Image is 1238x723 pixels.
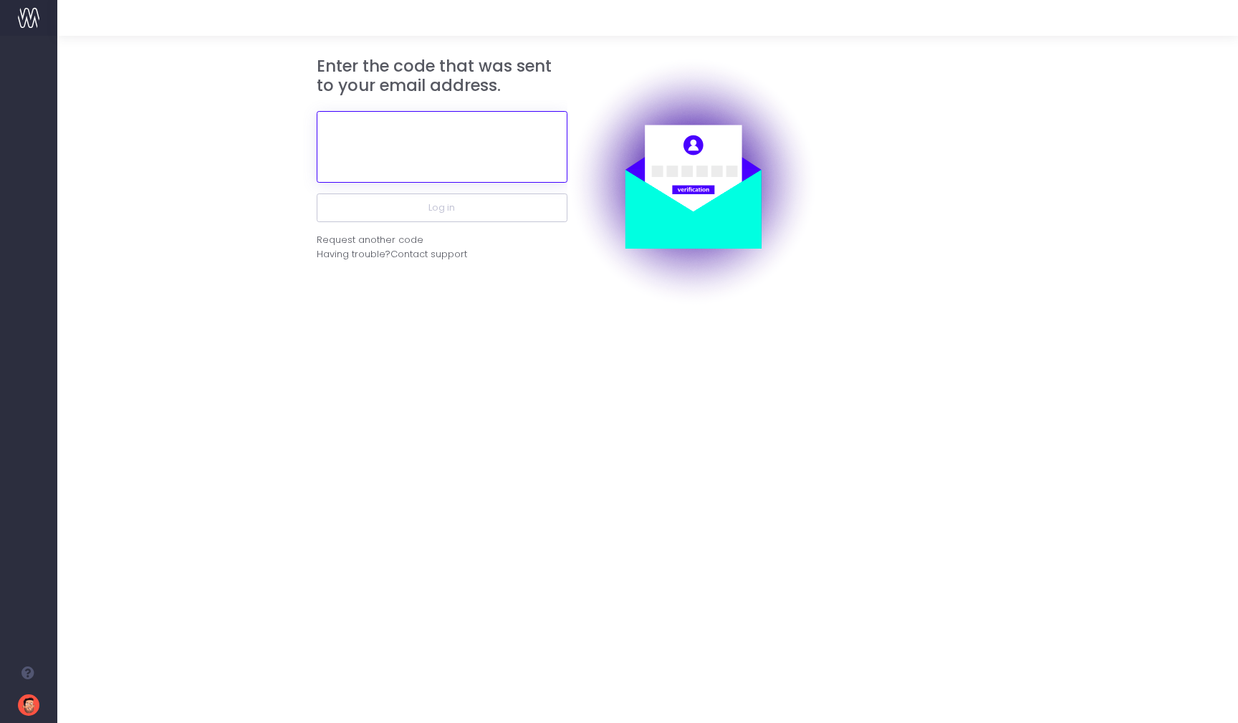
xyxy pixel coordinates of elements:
img: auth.png [567,57,818,307]
img: images/default_profile_image.png [18,694,39,716]
span: Contact support [390,247,467,262]
div: Request another code [317,233,423,247]
h3: Enter the code that was sent to your email address. [317,57,567,96]
div: Having trouble? [317,247,567,262]
button: Log in [317,193,567,222]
